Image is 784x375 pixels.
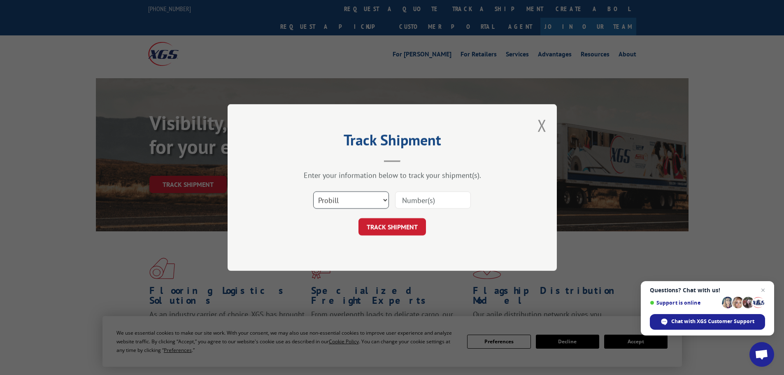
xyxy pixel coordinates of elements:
[749,342,774,367] div: Open chat
[537,114,547,136] button: Close modal
[650,300,719,306] span: Support is online
[358,218,426,235] button: TRACK SHIPMENT
[395,191,471,209] input: Number(s)
[758,285,768,295] span: Close chat
[269,134,516,150] h2: Track Shipment
[650,314,765,330] div: Chat with XGS Customer Support
[671,318,754,325] span: Chat with XGS Customer Support
[269,170,516,180] div: Enter your information below to track your shipment(s).
[650,287,765,293] span: Questions? Chat with us!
